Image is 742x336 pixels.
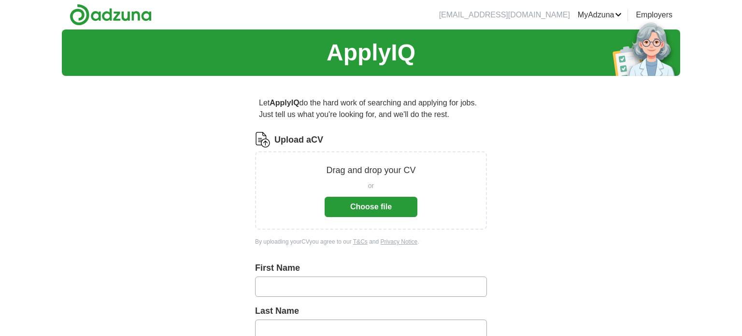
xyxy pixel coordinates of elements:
[368,181,374,191] span: or
[270,99,299,107] strong: ApplyIQ
[327,35,415,70] h1: ApplyIQ
[255,132,271,147] img: CV Icon
[381,238,418,245] a: Privacy Notice
[274,133,323,146] label: Upload a CV
[636,9,672,21] a: Employers
[255,237,487,246] div: By uploading your CV you agree to our and .
[325,197,417,217] button: Choose file
[255,305,487,318] label: Last Name
[255,93,487,124] p: Let do the hard work of searching and applying for jobs. Just tell us what you're looking for, an...
[255,262,487,275] label: First Name
[70,4,152,26] img: Adzuna logo
[353,238,368,245] a: T&Cs
[578,9,622,21] a: MyAdzuna
[326,164,415,177] p: Drag and drop your CV
[439,9,570,21] li: [EMAIL_ADDRESS][DOMAIN_NAME]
